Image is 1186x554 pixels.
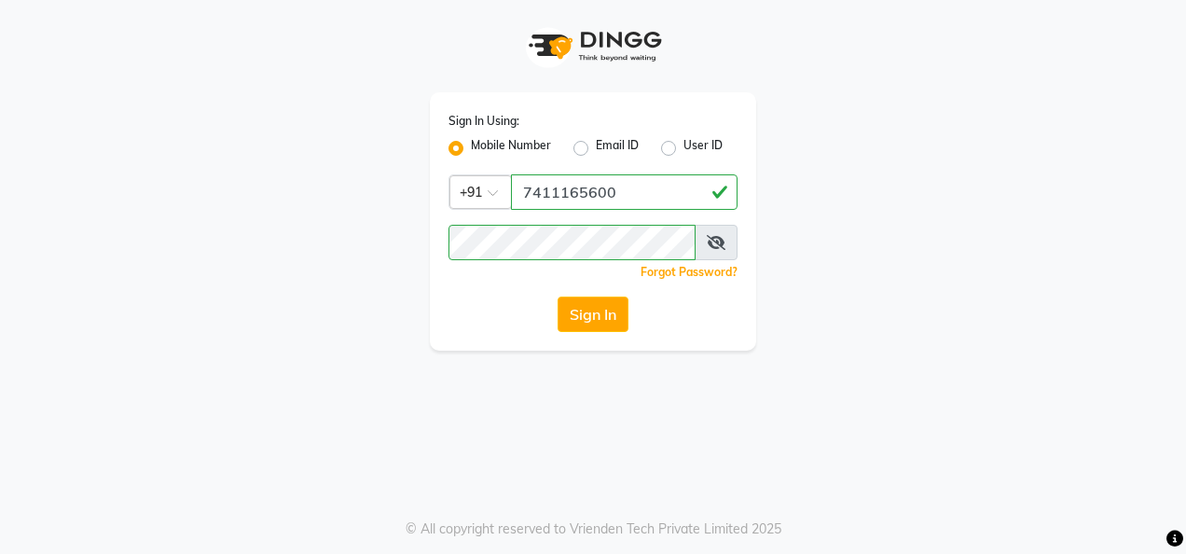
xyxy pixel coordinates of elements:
[641,265,738,279] a: Forgot Password?
[448,225,696,260] input: Username
[518,19,668,74] img: logo1.svg
[511,174,738,210] input: Username
[683,137,723,159] label: User ID
[558,297,628,332] button: Sign In
[448,113,519,130] label: Sign In Using:
[596,137,639,159] label: Email ID
[471,137,551,159] label: Mobile Number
